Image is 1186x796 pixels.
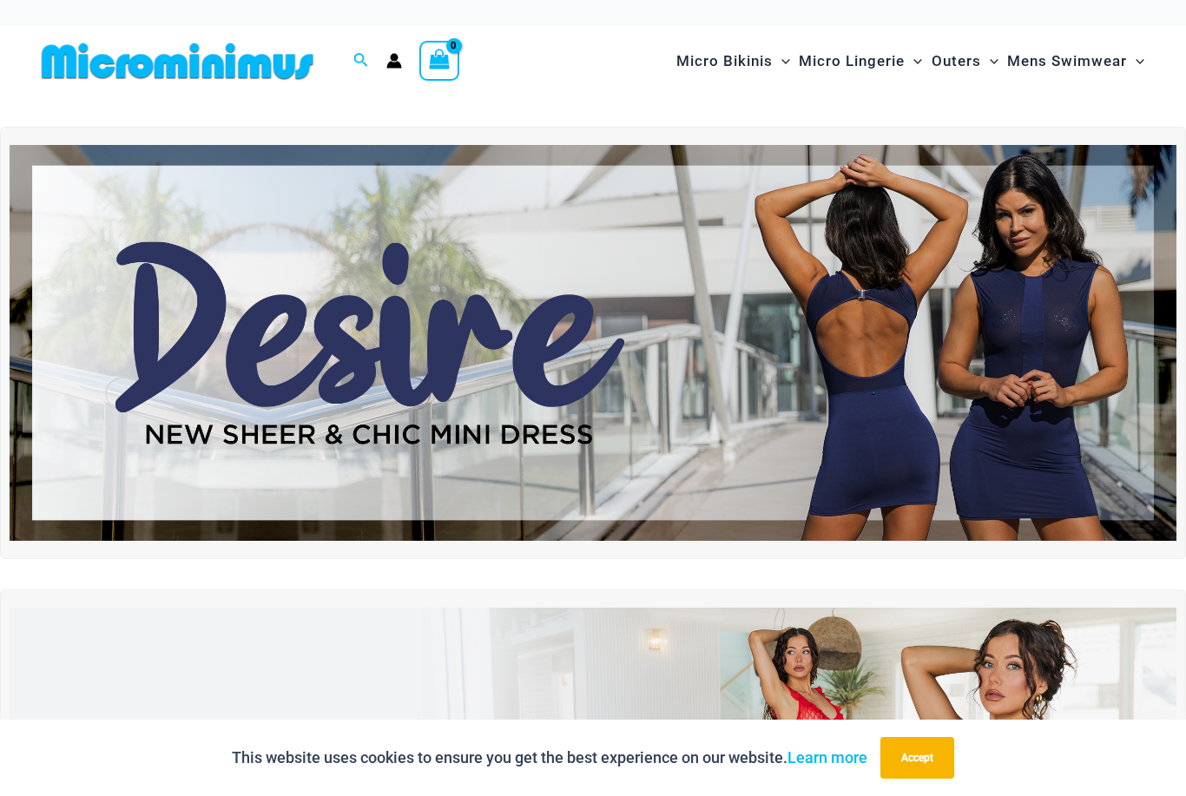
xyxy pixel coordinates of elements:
[927,35,1003,88] a: OutersMenu ToggleMenu Toggle
[672,35,794,88] a: Micro BikinisMenu ToggleMenu Toggle
[353,50,369,72] a: Search icon link
[35,42,320,81] img: MM SHOP LOGO FLAT
[880,737,954,779] button: Accept
[1127,39,1144,83] span: Menu Toggle
[669,32,1151,90] nav: Site Navigation
[794,35,926,88] a: Micro LingerieMenu ToggleMenu Toggle
[1007,39,1127,83] span: Mens Swimwear
[787,748,867,766] a: Learn more
[799,39,905,83] span: Micro Lingerie
[232,745,867,771] p: This website uses cookies to ensure you get the best experience on our website.
[905,39,922,83] span: Menu Toggle
[676,39,773,83] span: Micro Bikinis
[386,53,402,69] a: Account icon link
[932,39,981,83] span: Outers
[981,39,998,83] span: Menu Toggle
[419,41,459,81] a: View Shopping Cart, empty
[773,39,790,83] span: Menu Toggle
[10,145,1176,542] img: Desire me Navy Dress
[1003,35,1149,88] a: Mens SwimwearMenu ToggleMenu Toggle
